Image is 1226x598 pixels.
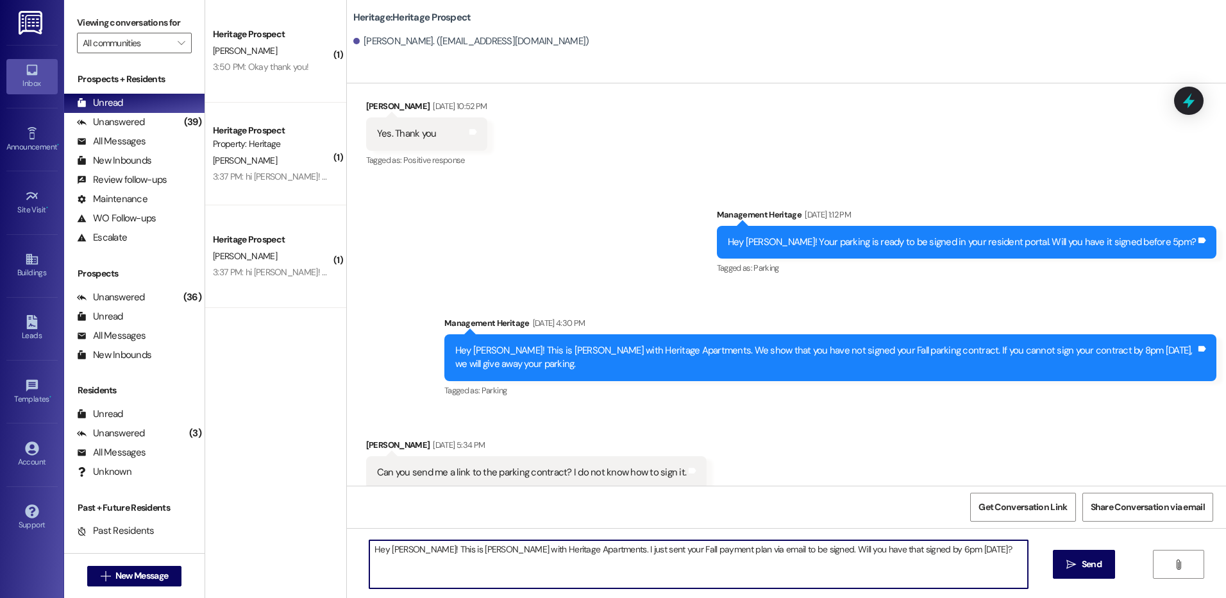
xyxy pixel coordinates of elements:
[77,135,146,148] div: All Messages
[77,212,156,225] div: WO Follow-ups
[369,540,1027,588] textarea: Hey [PERSON_NAME]! This is [PERSON_NAME] with Heritage Apartments. I just sent your Fall payment ...
[115,569,168,583] span: New Message
[77,291,145,304] div: Unanswered
[366,151,487,169] div: Tagged as:
[717,259,1217,277] div: Tagged as:
[178,38,185,48] i: 
[728,235,1197,249] div: Hey [PERSON_NAME]! Your parking is ready to be signed in your resident portal. Will you have it s...
[46,203,48,212] span: •
[1053,550,1115,579] button: Send
[366,99,487,117] div: [PERSON_NAME]
[87,566,182,586] button: New Message
[213,233,332,246] div: Heritage Prospect
[186,423,205,443] div: (3)
[6,59,58,94] a: Inbox
[1082,493,1213,522] button: Share Conversation via email
[213,250,277,262] span: [PERSON_NAME]
[83,33,171,53] input: All communities
[430,99,487,113] div: [DATE] 10:52 PM
[403,155,465,166] span: Positive response
[213,45,277,56] span: [PERSON_NAME]
[57,141,59,149] span: •
[377,466,686,479] div: Can you send me a link to the parking contract? I do not know how to sign it.
[353,35,589,48] div: [PERSON_NAME]. ([EMAIL_ADDRESS][DOMAIN_NAME])
[77,173,167,187] div: Review follow-ups
[6,438,58,472] a: Account
[530,316,585,330] div: [DATE] 4:30 PM
[77,446,146,459] div: All Messages
[77,407,123,421] div: Unread
[970,493,1075,522] button: Get Conversation Link
[717,208,1217,226] div: Management Heritage
[180,287,205,307] div: (36)
[1173,560,1183,570] i: 
[1082,558,1102,571] span: Send
[444,381,1216,400] div: Tagged as:
[213,61,308,73] div: 3:50 PM: Okay thank you!
[430,438,485,452] div: [DATE] 5:34 PM
[1091,500,1205,514] span: Share Conversation via email
[6,185,58,220] a: Site Visit •
[77,96,123,110] div: Unread
[753,262,778,273] span: Parking
[802,208,851,221] div: [DATE] 1:12 PM
[6,248,58,283] a: Buildings
[978,500,1067,514] span: Get Conversation Link
[49,393,51,402] span: •
[353,11,471,24] b: Heritage: Heritage Prospect
[77,524,155,538] div: Past Residents
[77,115,145,129] div: Unanswered
[77,543,164,557] div: Future Residents
[77,13,192,33] label: Viewing conversations for
[64,384,205,397] div: Residents
[455,344,1196,372] div: Hey [PERSON_NAME]! This is [PERSON_NAME] with Heritage Apartments. We show that you have not sign...
[213,155,277,166] span: [PERSON_NAME]
[6,311,58,346] a: Leads
[444,316,1216,334] div: Management Heritage
[64,267,205,280] div: Prospects
[77,465,131,479] div: Unknown
[77,192,147,206] div: Maintenance
[213,124,332,137] div: Heritage Prospect
[19,11,45,35] img: ResiDesk Logo
[377,127,437,141] div: Yes. Thank you
[482,385,507,396] span: Parking
[213,28,332,41] div: Heritage Prospect
[213,137,332,151] div: Property: Heritage
[181,112,205,132] div: (39)
[1066,560,1076,570] i: 
[77,154,151,167] div: New Inbounds
[77,329,146,343] div: All Messages
[101,571,110,581] i: 
[6,500,58,535] a: Support
[77,310,123,323] div: Unread
[366,438,707,456] div: [PERSON_NAME]
[6,375,58,409] a: Templates •
[77,427,145,440] div: Unanswered
[64,501,205,515] div: Past + Future Residents
[77,231,127,244] div: Escalate
[64,73,205,86] div: Prospects + Residents
[77,348,151,362] div: New Inbounds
